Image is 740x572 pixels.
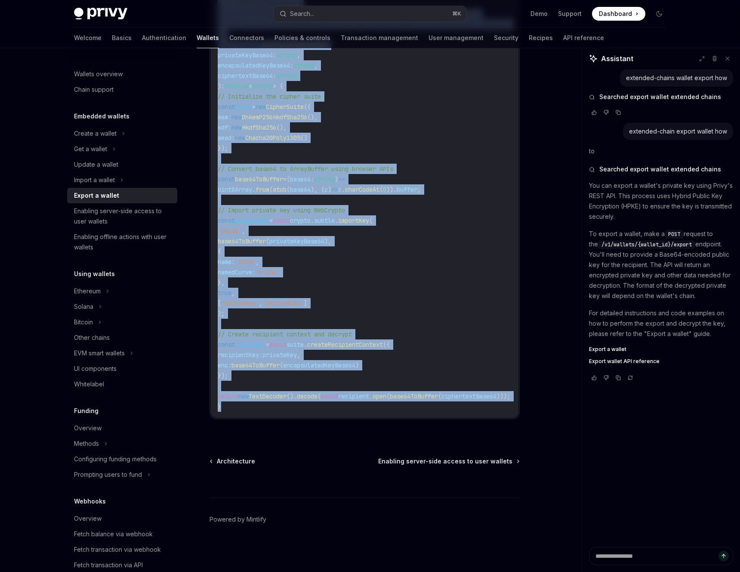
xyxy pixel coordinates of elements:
span: privateKey [235,217,269,224]
span: function [235,41,262,49]
span: ciphertextBase64 [218,72,273,80]
a: Support [558,9,582,18]
a: Fetch transaction via webhook [67,542,177,557]
div: Enabling server-side access to user wallets [74,206,172,227]
h5: Webhooks [74,496,106,507]
span: Export a wallet [589,346,626,353]
a: UI components [67,361,177,376]
div: Import a wallet [74,175,115,185]
span: POST [668,231,680,238]
button: Create a wallet [67,126,177,141]
a: Powered by Mintlify [210,515,266,524]
a: Security [494,28,518,48]
span: Export wallet API reference [589,358,660,365]
span: }); [218,372,228,379]
span: [ [218,299,221,307]
span: Searched export wallet extended chains [599,165,721,174]
span: : [273,72,276,80]
h5: Funding [74,406,99,416]
div: extended-chain export wallet how [629,127,727,136]
div: Other chains [74,333,110,343]
span: HkdfSha256 [242,124,276,131]
a: Wallets overview [67,66,177,82]
span: const [218,217,235,224]
span: name: [218,258,235,266]
div: Get a wallet [74,144,107,154]
span: await [269,341,287,348]
span: const [218,341,235,348]
span: Assistant [601,53,633,64]
span: privateKeyBase64 [269,237,324,245]
a: Enabling server-side access to user wallets [67,203,177,229]
div: Prompting users to fund [74,469,142,480]
span: ciphertextBase64 [441,392,496,400]
a: Demo [530,9,548,18]
button: Vote that response was not good [601,373,611,382]
p: You can export a wallet's private key using Privy's REST API. This process uses Hybrid Public Key... [589,180,733,222]
div: EVM smart wallets [74,348,125,358]
span: c [338,186,342,193]
span: charCodeAt [345,186,379,193]
span: 'deriveBits' [262,299,304,307]
span: Searched export wallet extended chains [599,93,721,101]
div: Overview [74,513,102,524]
span: base64 [290,175,311,183]
a: Other chains [67,330,177,345]
span: await [273,217,290,224]
span: ; [417,186,421,193]
a: Overview [67,420,177,436]
button: Send message [718,551,729,561]
a: Chain support [67,82,177,97]
a: Recipes [529,28,553,48]
a: Basics [112,28,132,48]
button: Vote that response was good [589,373,599,382]
span: = [252,103,256,111]
span: ) [335,175,338,183]
div: Search... [290,9,314,19]
span: Uint8Array [218,186,252,193]
span: privateKeyBase64 [218,51,273,59]
div: Fetch transaction via API [74,560,143,570]
span: 0 [383,186,386,193]
div: Overview [74,423,102,433]
a: User management [429,28,484,48]
span: true [218,289,231,297]
a: Authentication [142,28,186,48]
span: new [231,113,242,121]
div: UI components [74,364,117,374]
span: )). [386,186,397,193]
button: Search...⌘K [274,6,466,22]
span: enc: [218,361,231,369]
span: await [321,392,338,400]
span: ( [438,392,441,400]
span: // Create recipient context and decrypt [218,330,352,338]
span: importKey [338,217,369,224]
span: // Import private key using WebCrypto [218,206,345,214]
button: Vote that response was not good [601,108,611,117]
a: Update a wallet [67,157,177,172]
span: CipherSuite [266,103,304,111]
div: Enabling offline actions with user wallets [74,232,172,252]
div: Whitelabel [74,379,104,389]
div: Bitcoin [74,317,93,327]
span: ( [266,237,269,245]
span: string [252,82,273,90]
span: new [238,392,249,400]
a: Policies & controls [274,28,330,48]
span: suite [235,103,252,111]
span: decryptHPKEMessage [262,41,324,49]
button: EVM smart wallets [67,345,177,361]
span: > { [273,82,283,90]
a: API reference [563,28,604,48]
span: = [266,341,269,348]
span: (), [307,113,318,121]
span: aead: [218,134,235,142]
span: decode [297,392,318,400]
button: Import a wallet [67,172,177,188]
span: // Initialize the cipher suite [218,93,321,100]
a: Enabling offline actions with user wallets [67,229,177,255]
span: ), [324,237,331,245]
span: ( [386,392,390,400]
span: string [314,175,335,183]
span: return [218,392,238,400]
